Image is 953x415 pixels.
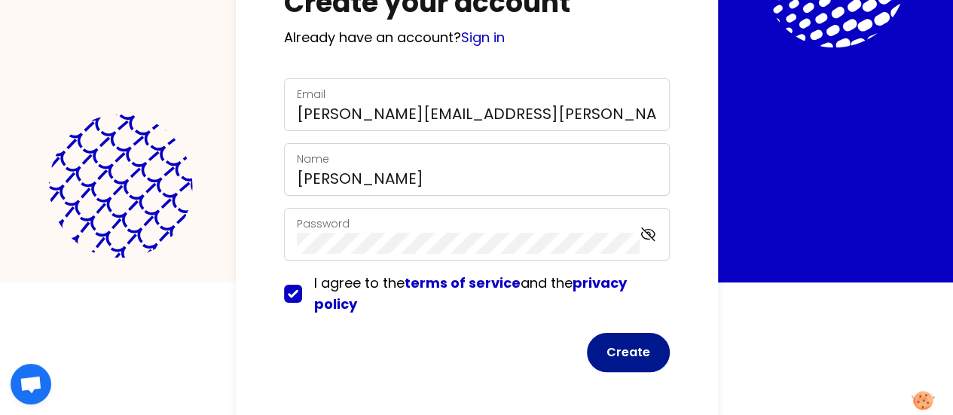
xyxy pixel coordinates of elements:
label: Name [297,151,329,166]
button: Create [587,333,670,372]
p: Already have an account? [284,27,670,48]
span: I agree to the and the [314,273,627,313]
a: privacy policy [314,273,627,313]
label: Password [297,216,350,231]
div: Open chat [11,364,51,404]
label: Email [297,87,325,102]
a: terms of service [405,273,521,292]
a: Sign in [461,28,505,47]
